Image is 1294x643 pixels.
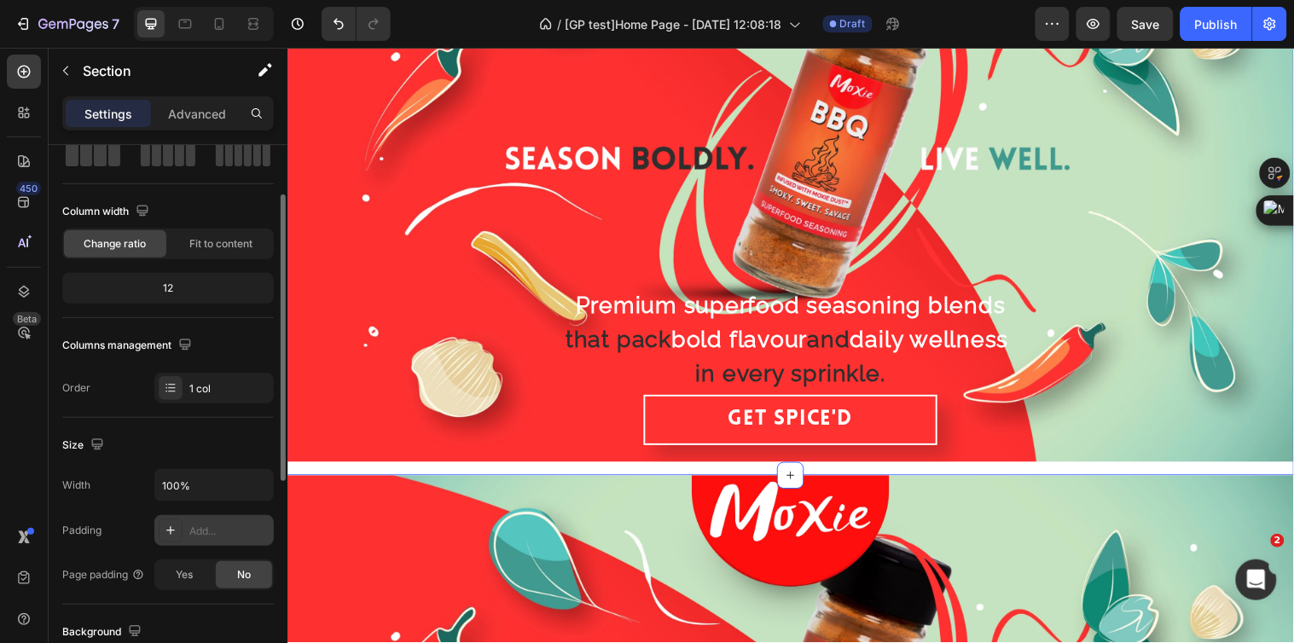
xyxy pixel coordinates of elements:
div: 12 [66,276,270,300]
div: 450 [16,182,41,195]
input: Auto [155,470,273,501]
span: Spice'd [495,368,575,389]
span: and [529,283,572,310]
span: No [237,567,251,582]
div: Width [62,478,90,493]
span: in every sprinkle. [415,318,608,345]
strong: flavour [450,283,529,310]
button: <p><span style="color:#F7F7F7;">Get</span> <span style="color:#FFFFFF;">Spice'd</span></p> [363,353,661,404]
div: Size [62,434,107,457]
span: Change ratio [84,236,147,252]
span: that pack [283,283,391,310]
div: Publish [1195,15,1238,33]
strong: bold [391,283,443,310]
button: 7 [7,7,127,41]
div: 1 col [189,381,270,397]
div: Column width [62,200,153,223]
p: Advanced [168,105,226,123]
button: Save [1117,7,1174,41]
span: [GP test]Home Page - [DATE] 12:08:18 [566,15,782,33]
p: Section [83,61,223,81]
div: Columns management [62,334,195,357]
p: 7 [112,14,119,34]
span: Fit to content [189,236,252,252]
div: Padding [62,523,102,538]
div: Order [62,380,90,396]
div: Page padding [62,567,145,582]
span: Premium superfood seasoning blends [293,249,730,275]
span: Yes [176,567,193,582]
button: Publish [1181,7,1252,41]
div: Add... [189,524,270,539]
p: Settings [84,105,132,123]
span: Draft [840,16,866,32]
span: Save [1132,17,1160,32]
iframe: Intercom live chat [1236,559,1277,600]
span: Get [448,368,488,389]
strong: daily wellness [572,283,734,310]
span: 2 [1271,534,1285,547]
iframe: To enrich screen reader interactions, please activate Accessibility in Grammarly extension settings [287,48,1294,643]
div: Undo/Redo [322,7,391,41]
span: / [558,15,562,33]
div: Beta [13,312,41,326]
